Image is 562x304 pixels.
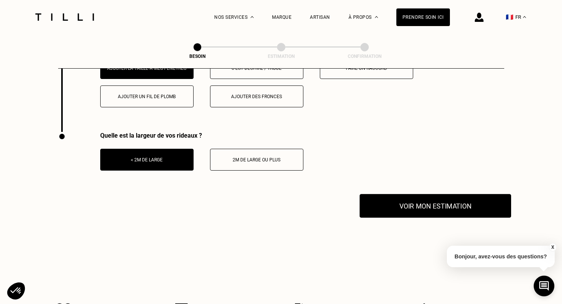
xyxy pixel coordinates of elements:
button: X [549,243,556,251]
div: Quelle est la largeur de vos rideaux ? [100,132,303,139]
div: Estimation [243,54,319,59]
button: < 2m de large [100,149,194,171]
div: Confirmation [326,54,403,59]
img: icône connexion [475,13,484,22]
img: Menu déroulant [251,16,254,18]
span: 🇫🇷 [506,13,513,21]
div: Ajouter des fronces [214,94,299,99]
button: 2m de large ou plus [210,149,303,171]
a: Marque [272,15,292,20]
a: Artisan [310,15,330,20]
button: Voir mon estimation [360,194,511,218]
img: Menu déroulant à propos [375,16,378,18]
div: < 2m de large [104,157,189,163]
div: 2m de large ou plus [214,157,299,163]
a: Prendre soin ici [396,8,450,26]
p: Bonjour, avez-vous des questions? [447,246,555,267]
button: Ajouter un fil de plomb [100,85,194,107]
img: Logo du service de couturière Tilli [33,13,97,21]
div: Besoin [159,54,236,59]
img: menu déroulant [523,16,526,18]
button: Ajouter des fronces [210,85,303,107]
div: Ajouter un fil de plomb [104,94,189,99]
